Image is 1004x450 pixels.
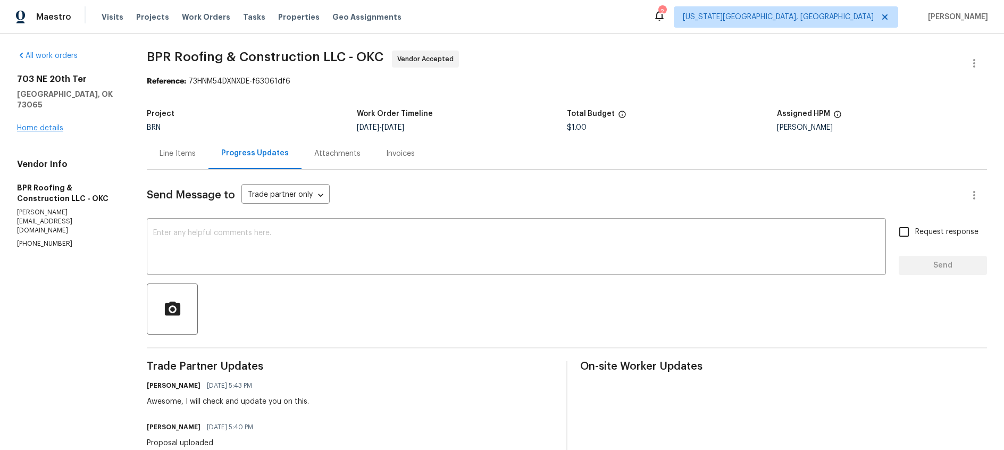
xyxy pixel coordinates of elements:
span: Request response [915,227,978,238]
div: Progress Updates [221,148,289,159]
div: 73HNM54DXNXDE-f63061df6 [147,76,987,87]
h6: [PERSON_NAME] [147,380,200,391]
div: Attachments [314,148,361,159]
span: Properties [278,12,320,22]
p: [PHONE_NUMBER] [17,239,121,248]
span: Trade Partner Updates [147,361,554,372]
span: Projects [136,12,169,22]
span: [DATE] 5:43 PM [207,380,252,391]
h2: 703 NE 20th Ter [17,74,121,85]
b: Reference: [147,78,186,85]
a: All work orders [17,52,78,60]
span: Geo Assignments [332,12,401,22]
p: [PERSON_NAME][EMAIL_ADDRESS][DOMAIN_NAME] [17,208,121,235]
span: The total cost of line items that have been proposed by Opendoor. This sum includes line items th... [618,110,626,124]
h5: Work Order Timeline [357,110,433,118]
span: Visits [102,12,123,22]
div: Trade partner only [241,187,330,204]
span: [PERSON_NAME] [924,12,988,22]
span: $1.00 [567,124,587,131]
span: Send Message to [147,190,235,201]
span: Vendor Accepted [397,54,458,64]
h4: Vendor Info [17,159,121,170]
span: - [357,124,404,131]
a: Home details [17,124,63,132]
h5: BPR Roofing & Construction LLC - OKC [17,182,121,204]
span: [DATE] [357,124,379,131]
span: BRN [147,124,161,131]
span: The hpm assigned to this work order. [833,110,842,124]
div: 2 [658,6,666,17]
h5: Total Budget [567,110,615,118]
span: Maestro [36,12,71,22]
span: Work Orders [182,12,230,22]
div: Awesome, I will check and update you on this. [147,396,309,407]
h5: Project [147,110,174,118]
h5: Assigned HPM [777,110,830,118]
span: [US_STATE][GEOGRAPHIC_DATA], [GEOGRAPHIC_DATA] [683,12,874,22]
span: Tasks [243,13,265,21]
span: BPR Roofing & Construction LLC - OKC [147,51,383,63]
span: [DATE] [382,124,404,131]
div: Proposal uploaded [147,438,260,448]
span: On-site Worker Updates [580,361,987,372]
span: [DATE] 5:40 PM [207,422,253,432]
h5: [GEOGRAPHIC_DATA], OK 73065 [17,89,121,110]
div: Line Items [160,148,196,159]
h6: [PERSON_NAME] [147,422,200,432]
div: [PERSON_NAME] [777,124,987,131]
div: Invoices [386,148,415,159]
